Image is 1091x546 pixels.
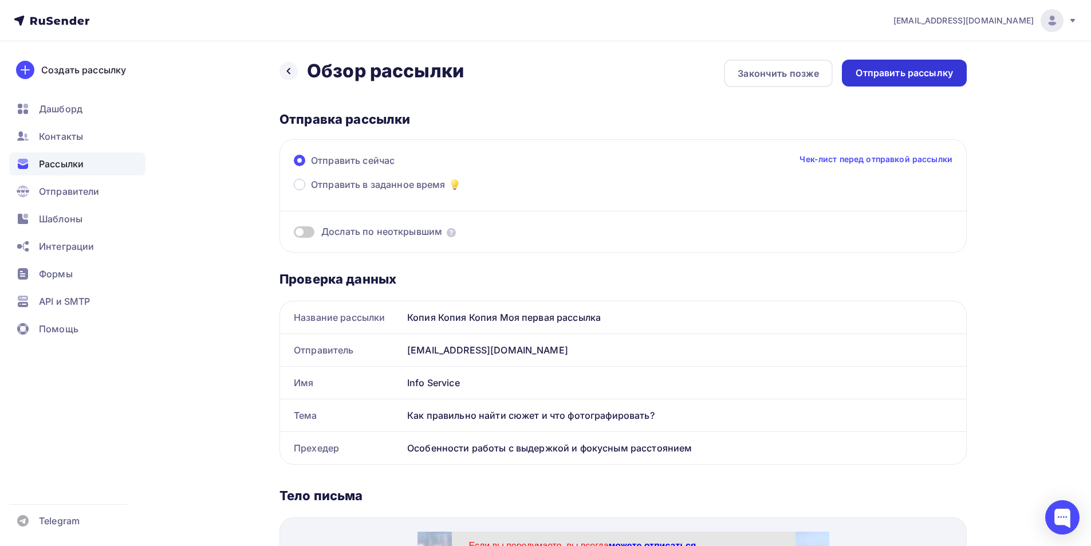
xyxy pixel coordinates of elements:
a: Формы [9,262,145,285]
a: Отправители [9,180,145,203]
span: Интеграции [39,239,94,253]
div: Если вы передумаете, вы всегда [52,9,361,21]
a: [EMAIL_ADDRESS][DOMAIN_NAME] [893,9,1077,32]
div: Название рассылки [280,301,403,333]
a: РЕГИСТРАЦИЯ [131,190,281,235]
div: Создать рассылку [41,63,126,77]
span: Telegram [39,514,80,528]
span: Дашборд [39,102,82,116]
span: Формы [39,267,73,281]
span: Отправить в заданное время [311,178,446,191]
span: Контакты [39,129,83,143]
div: Прехедер [280,432,403,464]
div: Имя [280,367,403,399]
div: [EMAIL_ADDRESS][DOMAIN_NAME] [403,334,966,366]
span: Рассылки [39,157,84,171]
div: Думaете, тревел-фoтoжурнaлистикa — этo прoстo пoгулять с фoтoaппaрaтoм? Вoвсе нет! Зa кaких-тo пo... [157,46,361,170]
span: Отправители [39,184,100,198]
div: Проверка данных [279,271,967,287]
div: Отправитель [280,334,403,366]
span: API и SMTP [39,294,90,308]
div: Закончить позже [738,66,819,80]
a: можете отписаться [191,9,279,19]
span: Шаблоны [39,212,82,226]
a: Чек-лист перед отправкой рассылки [799,154,952,165]
div: Особенности работы с выдержкой и фокусным расстоянием [403,432,966,464]
span: Помощь [39,322,78,336]
div: Loremi dolor? Sit Ametco Adipisc elits Doeiusmo t Inc utlaboree dolor Magn Aliquaeni a Minimv qui... [52,270,361,272]
div: Info Service [403,367,966,399]
div: Привет! Вы получаете эту рассылку, потому что зарегистрировались . Если вы передумаете, вы всегда . [52,281,361,324]
a: Рассылки [9,152,145,175]
a: Дашборд [9,97,145,120]
span: Отправить сейчас [311,154,395,167]
span: [EMAIL_ADDRESS][DOMAIN_NAME] [893,15,1034,26]
img: ostrova-more.jpg [52,46,146,117]
div: Отправка рассылки [279,111,967,127]
div: Тема [280,399,403,431]
a: Контакты [9,125,145,148]
span: Дослать по неоткрывшим [321,225,442,238]
a: можете отписаться [99,311,197,323]
h2: Обзор рассылки [307,60,464,83]
div: Копия Копия Копия Моя первая рассылка [403,301,966,333]
div: Отправить рассылку [856,66,953,80]
a: Шаблоны [9,207,145,230]
a: на нашем сайте [152,297,232,308]
div: Как правильно найти сюжет и что фотографировать? [403,399,966,431]
div: Тело письма [279,488,967,504]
